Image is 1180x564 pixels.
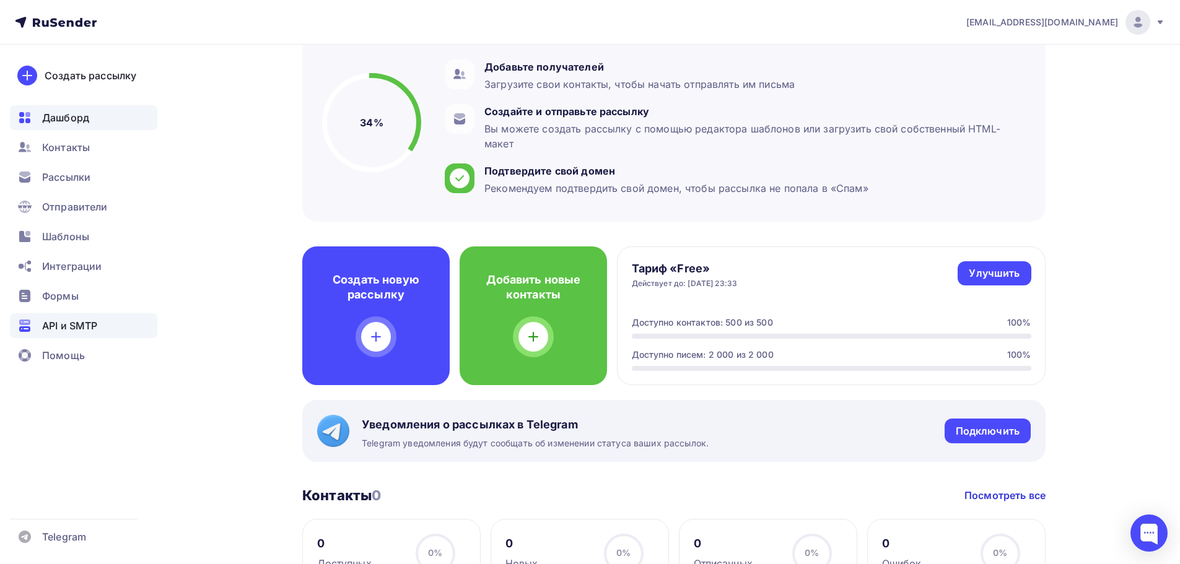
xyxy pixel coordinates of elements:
[42,348,85,363] span: Помощь
[484,77,795,92] div: Загрузите свои контакты, чтобы начать отправлять им письма
[805,547,819,558] span: 0%
[42,229,89,244] span: Шаблоны
[484,163,868,178] div: Подтвердите свой домен
[362,437,709,449] span: Telegram уведомления будут сообщать об изменении статуса ваших рассылок.
[993,547,1007,558] span: 0%
[42,529,86,544] span: Telegram
[362,417,709,432] span: Уведомления о рассылках в Telegram
[10,284,157,308] a: Формы
[484,181,868,196] div: Рекомендуем подтвердить свой домен, чтобы рассылка не попала в «Спам»
[1007,316,1031,329] div: 100%
[505,536,538,551] div: 0
[42,289,79,303] span: Формы
[10,105,157,130] a: Дашборд
[428,547,442,558] span: 0%
[42,318,97,333] span: API и SMTP
[42,199,108,214] span: Отправители
[882,536,922,551] div: 0
[10,194,157,219] a: Отправители
[632,261,738,276] h4: Тариф «Free»
[42,110,89,125] span: Дашборд
[42,140,90,155] span: Контакты
[10,224,157,249] a: Шаблоны
[484,121,1020,151] div: Вы можете создать рассылку с помощью редактора шаблонов или загрузить свой собственный HTML-макет
[302,487,381,504] h3: Контакты
[317,536,372,551] div: 0
[42,170,90,184] span: Рассылки
[632,349,774,361] div: Доступно писем: 2 000 из 2 000
[484,104,1020,119] div: Создайте и отправьте рассылку
[10,135,157,160] a: Контакты
[1007,349,1031,361] div: 100%
[360,115,383,130] h5: 34%
[10,165,157,189] a: Рассылки
[484,59,795,74] div: Добавьте получателей
[632,316,773,329] div: Доступно контактов: 500 из 500
[479,272,587,302] h4: Добавить новые контакты
[966,10,1165,35] a: [EMAIL_ADDRESS][DOMAIN_NAME]
[45,68,136,83] div: Создать рассылку
[632,279,738,289] div: Действует до: [DATE] 23:33
[322,272,430,302] h4: Создать новую рассылку
[969,266,1020,280] div: Улучшить
[966,16,1118,28] span: [EMAIL_ADDRESS][DOMAIN_NAME]
[42,259,102,274] span: Интеграции
[694,536,753,551] div: 0
[616,547,631,558] span: 0%
[372,487,381,503] span: 0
